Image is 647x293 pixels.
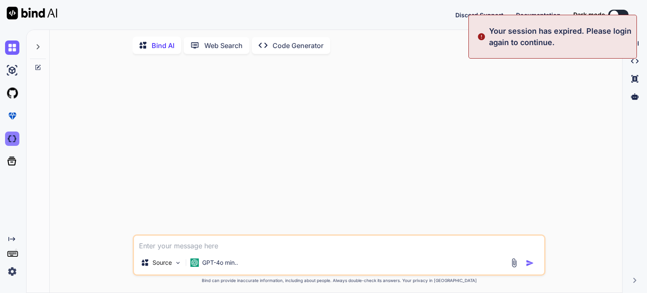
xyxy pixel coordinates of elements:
[133,277,545,284] p: Bind can provide inaccurate information, including about people. Always double-check its answers....
[5,40,19,55] img: chat
[152,40,174,51] p: Bind AI
[516,11,561,19] button: Documentation
[152,258,172,267] p: Source
[273,40,323,51] p: Code Generator
[7,7,57,19] img: Bind AI
[5,109,19,123] img: premium
[477,25,486,48] img: alert
[174,259,182,266] img: Pick Models
[5,86,19,100] img: githubLight
[509,258,519,268] img: attachment
[455,11,503,19] button: Discord Support
[202,258,238,267] p: GPT-4o min..
[526,259,534,267] img: icon
[5,264,19,279] img: settings
[190,258,199,267] img: GPT-4o mini
[5,132,19,146] img: darkCloudIdeIcon
[204,40,243,51] p: Web Search
[573,11,605,19] span: Dark mode
[5,63,19,78] img: ai-studio
[489,25,631,48] p: Your session has expired. Please login again to continue.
